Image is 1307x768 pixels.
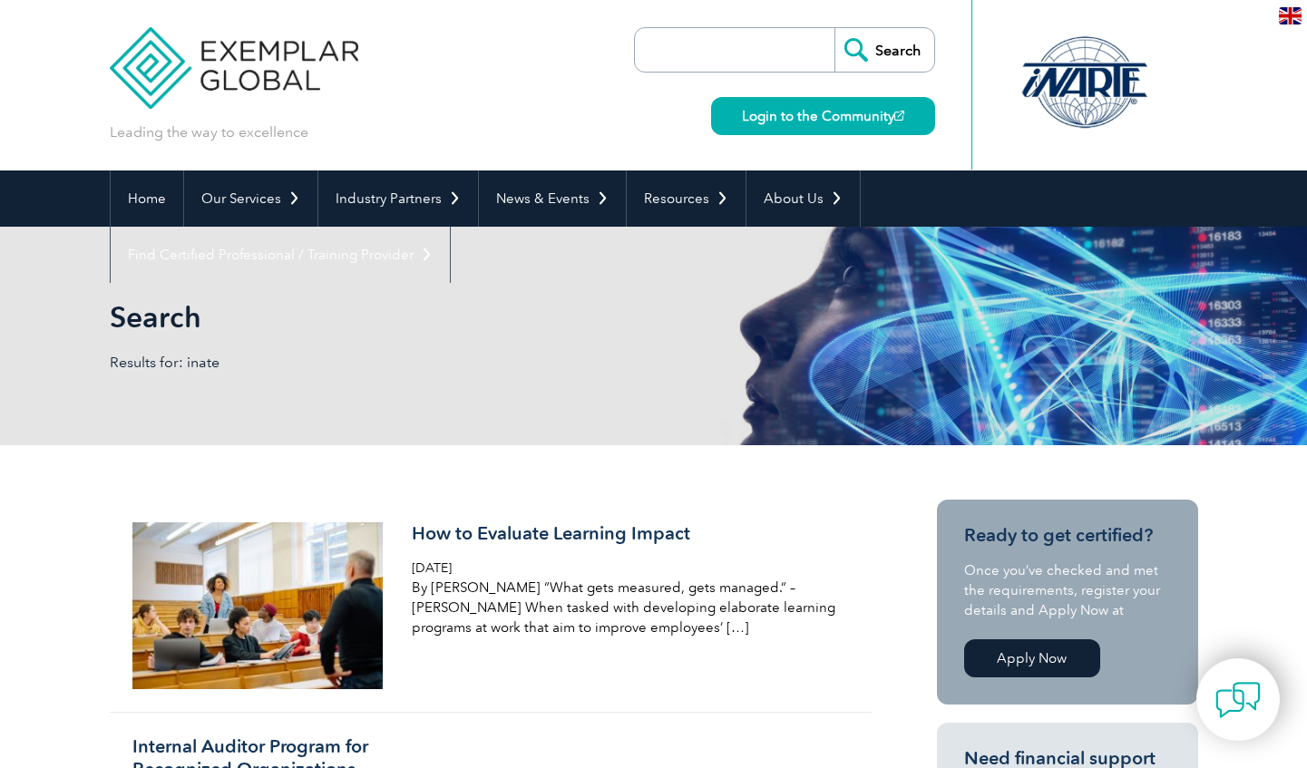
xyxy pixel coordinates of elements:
[746,170,860,227] a: About Us
[964,524,1171,547] h3: Ready to get certified?
[412,578,842,637] p: By [PERSON_NAME] “What gets measured, gets managed.” – [PERSON_NAME] When tasked with developing ...
[711,97,935,135] a: Login to the Community
[184,170,317,227] a: Our Services
[479,170,626,227] a: News & Events
[964,639,1100,677] a: Apply Now
[894,111,904,121] img: open_square.png
[412,522,842,545] h3: How to Evaluate Learning Impact
[627,170,746,227] a: Resources
[110,353,654,373] p: Results for: inate
[964,560,1171,620] p: Once you’ve checked and met the requirements, register your details and Apply Now at
[318,170,478,227] a: Industry Partners
[132,522,384,689] img: pexels-yankrukov-8199168-300x200.jpg
[110,299,806,335] h1: Search
[110,122,308,142] p: Leading the way to excellence
[111,227,450,283] a: Find Certified Professional / Training Provider
[834,28,934,72] input: Search
[110,500,872,713] a: How to Evaluate Learning Impact [DATE] By [PERSON_NAME] “What gets measured, gets managed.” – [PE...
[1279,7,1302,24] img: en
[1215,677,1261,723] img: contact-chat.png
[111,170,183,227] a: Home
[412,560,452,576] span: [DATE]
